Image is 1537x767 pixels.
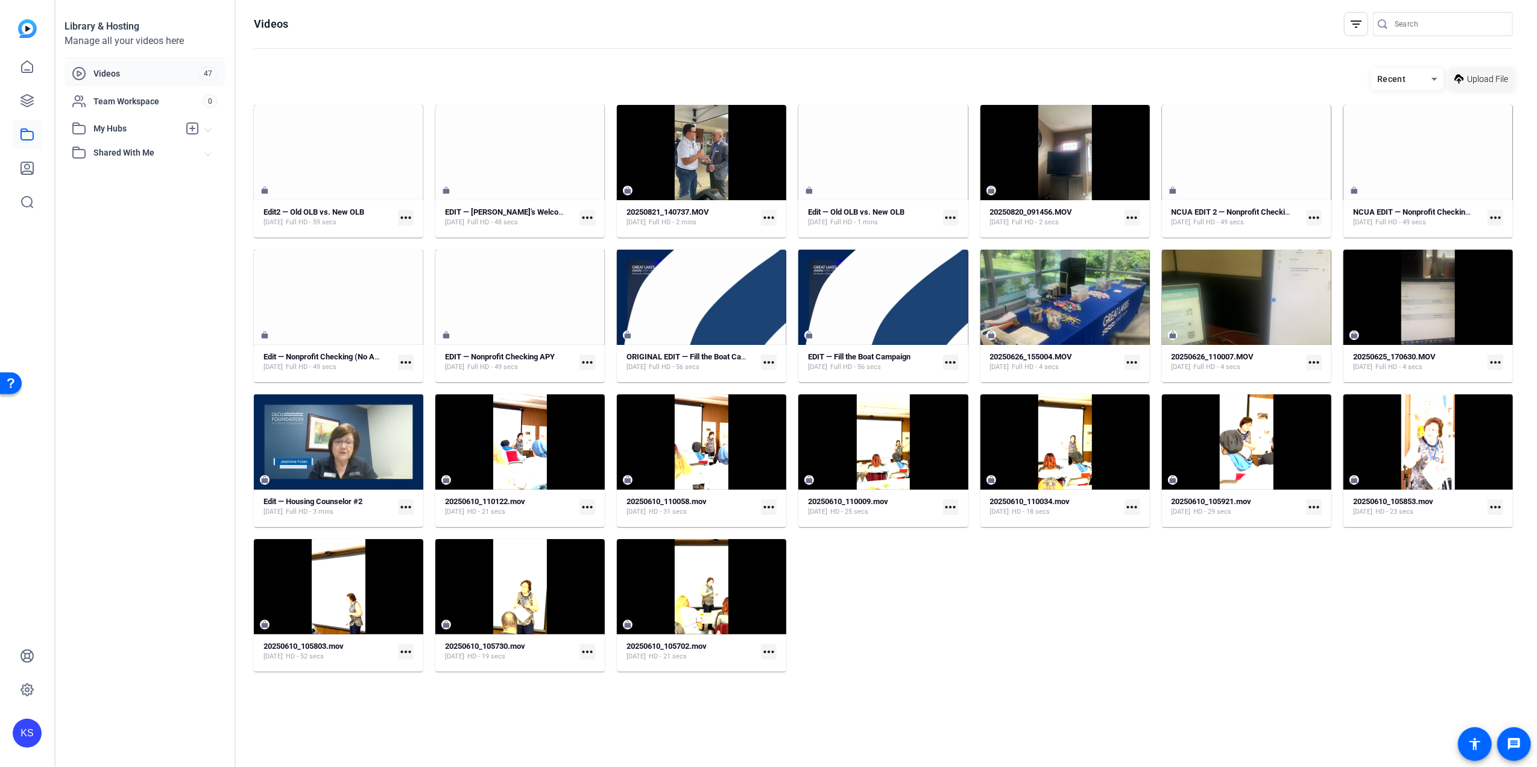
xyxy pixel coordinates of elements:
span: [DATE] [990,218,1009,227]
span: Full HD - 2 secs [1012,218,1059,227]
span: Videos [93,68,198,80]
mat-icon: more_horiz [398,644,414,660]
strong: NCUA EDIT — Nonprofit Checking APY [1353,207,1486,216]
span: HD - 23 secs [1375,507,1413,517]
div: KS [13,719,42,748]
strong: 20250610_105921.mov [1172,497,1252,506]
span: [DATE] [808,362,827,372]
a: 20250626_155004.MOV[DATE]Full HD - 4 secs [990,352,1120,372]
a: 20250610_105853.mov[DATE]HD - 23 secs [1353,497,1483,517]
mat-icon: more_horiz [1488,499,1503,515]
a: 20250625_170630.MOV[DATE]Full HD - 4 secs [1353,352,1483,372]
a: EDIT — [PERSON_NAME]'s Welcome to New Members[DATE]Full HD - 48 secs [445,207,575,227]
mat-icon: more_horiz [761,210,777,226]
strong: EDIT — Nonprofit Checking APY [445,352,555,361]
strong: EDIT — Fill the Boat Campaign [808,352,911,361]
mat-icon: more_horiz [761,499,777,515]
mat-icon: filter_list [1349,17,1363,31]
strong: ORIGINAL EDIT — Fill the Boat Campaign [626,352,766,361]
input: Search [1395,17,1503,31]
span: [DATE] [1353,362,1372,372]
mat-icon: accessibility [1468,737,1482,751]
strong: EDIT — [PERSON_NAME]'s Welcome to New Members [445,207,630,216]
span: [DATE] [264,218,283,227]
span: [DATE] [445,652,464,661]
a: ORIGINAL EDIT — Fill the Boat Campaign[DATE]Full HD - 56 secs [626,352,756,372]
span: HD - 19 secs [467,652,505,661]
strong: 20250626_110007.MOV [1172,352,1254,361]
div: Manage all your videos here [65,34,225,48]
mat-icon: more_horiz [1306,355,1322,370]
span: [DATE] [445,362,464,372]
strong: 20250610_105730.mov [445,642,525,651]
strong: 20250610_110009.mov [808,497,888,506]
strong: Edit2 — Old OLB vs. New OLB [264,207,364,216]
span: [DATE] [264,652,283,661]
h1: Videos [254,17,288,31]
span: [DATE] [445,218,464,227]
strong: 20250610_110058.mov [626,497,707,506]
span: Full HD - 59 secs [286,218,336,227]
span: [DATE] [1353,507,1372,517]
span: Full HD - 1 mins [830,218,878,227]
span: Full HD - 49 secs [1194,218,1245,227]
a: NCUA EDIT 2 — Nonprofit Checking APY[DATE]Full HD - 49 secs [1172,207,1301,227]
mat-icon: more_horiz [398,210,414,226]
a: EDIT — Nonprofit Checking APY[DATE]Full HD - 49 secs [445,352,575,372]
span: Full HD - 56 secs [830,362,881,372]
strong: 20250626_155004.MOV [990,352,1073,361]
span: Full HD - 49 secs [286,362,336,372]
strong: NCUA EDIT 2 — Nonprofit Checking APY [1172,207,1311,216]
span: Shared With Me [93,147,206,159]
div: Library & Hosting [65,19,225,34]
span: Full HD - 2 mins [649,218,696,227]
mat-expansion-panel-header: My Hubs [65,116,225,140]
span: Full HD - 4 secs [1375,362,1422,372]
button: Upload File [1450,68,1513,90]
strong: Edit — Nonprofit Checking (No APY) [264,352,387,361]
mat-icon: more_horiz [579,355,595,370]
span: [DATE] [1172,218,1191,227]
span: Full HD - 49 secs [467,362,518,372]
span: HD - 52 secs [286,652,324,661]
span: Full HD - 56 secs [649,362,699,372]
span: [DATE] [264,362,283,372]
mat-icon: more_horiz [579,210,595,226]
mat-icon: more_horiz [398,499,414,515]
img: blue-gradient.svg [18,19,37,38]
span: [DATE] [1172,362,1191,372]
strong: Edit — Old OLB vs. New OLB [808,207,904,216]
mat-icon: more_horiz [943,499,959,515]
a: Edit — Old OLB vs. New OLB[DATE]Full HD - 1 mins [808,207,938,227]
strong: 20250820_091456.MOV [990,207,1073,216]
span: Full HD - 4 secs [1194,362,1241,372]
span: HD - 31 secs [649,507,687,517]
strong: 20250610_110122.mov [445,497,525,506]
a: 20250610_105921.mov[DATE]HD - 29 secs [1172,497,1301,517]
a: 20250610_110009.mov[DATE]HD - 25 secs [808,497,938,517]
span: Upload File [1467,73,1508,86]
span: 47 [198,67,218,80]
span: [DATE] [990,507,1009,517]
a: Edit — Nonprofit Checking (No APY)[DATE]Full HD - 49 secs [264,352,393,372]
span: [DATE] [264,507,283,517]
mat-icon: more_horiz [761,644,777,660]
a: 20250610_110034.mov[DATE]HD - 18 secs [990,497,1120,517]
span: 0 [203,95,218,108]
strong: Edit — Housing Counselor #2 [264,497,362,506]
a: 20250610_105702.mov[DATE]HD - 21 secs [626,642,756,661]
span: My Hubs [93,122,179,135]
span: HD - 21 secs [649,652,687,661]
a: 20250610_110058.mov[DATE]HD - 31 secs [626,497,756,517]
span: [DATE] [808,218,827,227]
span: HD - 29 secs [1194,507,1232,517]
span: Full HD - 3 mins [286,507,333,517]
span: HD - 21 secs [467,507,505,517]
a: 20250610_105803.mov[DATE]HD - 52 secs [264,642,393,661]
a: 20250821_140737.MOV[DATE]Full HD - 2 mins [626,207,756,227]
strong: 20250610_110034.mov [990,497,1070,506]
strong: 20250625_170630.MOV [1353,352,1436,361]
a: Edit2 — Old OLB vs. New OLB[DATE]Full HD - 59 secs [264,207,393,227]
span: [DATE] [626,507,646,517]
span: HD - 25 secs [830,507,868,517]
